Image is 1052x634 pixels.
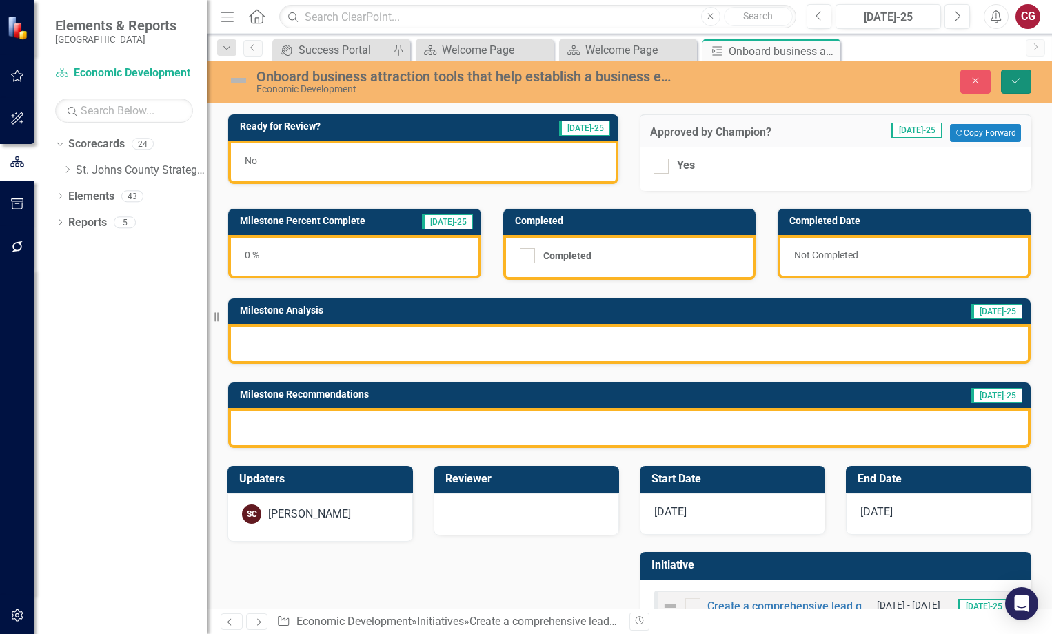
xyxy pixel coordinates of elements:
h3: Start Date [651,473,818,485]
div: Economic Development [256,84,672,94]
h3: Milestone Recommendations [240,389,797,400]
span: [DATE] [860,505,893,518]
div: 43 [121,190,143,202]
img: ClearPoint Strategy [6,15,31,40]
div: Onboard business attraction tools that help establish a business engagement procedure [729,43,837,60]
span: Elements & Reports [55,17,176,34]
div: Success Portal [299,41,390,59]
h3: Reviewer [445,473,612,485]
h3: End Date [858,473,1024,485]
input: Search ClearPoint... [279,5,796,29]
a: Elements [68,189,114,205]
h3: Completed [515,216,749,226]
div: Welcome Page [442,41,550,59]
a: Economic Development [296,615,412,628]
h3: Completed Date [789,216,1024,226]
span: [DATE]-25 [559,121,610,136]
span: [DATE]-25 [971,388,1022,403]
h3: Milestone Analysis [240,305,721,316]
a: Create a comprehensive lead generation process for target industries [469,615,802,628]
div: 24 [132,139,154,150]
button: Copy Forward [950,124,1021,142]
button: Search [724,7,793,26]
span: [DATE]-25 [971,304,1022,319]
small: [GEOGRAPHIC_DATA] [55,34,176,45]
div: 5 [114,216,136,228]
button: [DATE]-25 [836,4,941,29]
div: [DATE]-25 [840,9,936,25]
div: [PERSON_NAME] [268,507,351,522]
img: Not Defined [662,597,678,614]
div: » » » [276,614,619,630]
a: Welcome Page [419,41,550,59]
h3: Updaters [239,473,406,485]
span: Search [743,10,773,21]
span: [DATE] [654,505,687,518]
h3: Approved by Champion? [650,126,829,139]
div: Onboard business attraction tools that help establish a business engagement procedure [256,69,672,84]
span: [DATE]-25 [422,214,473,229]
a: Initiatives [417,615,464,628]
div: Welcome Page [585,41,694,59]
button: CG [1015,4,1040,29]
small: [DATE] - [DATE] [877,599,940,612]
input: Search Below... [55,99,193,123]
div: Open Intercom Messenger [1005,587,1038,620]
a: St. Johns County Strategic Plan [76,163,207,178]
a: Scorecards [68,136,125,152]
a: Success Portal [276,41,390,59]
div: SC [242,504,261,524]
a: Economic Development [55,65,193,81]
span: [DATE]-25 [958,599,1009,614]
div: 0 % [228,235,481,278]
span: No [245,155,257,166]
a: Reports [68,215,107,231]
h3: Ready for Review? [240,121,465,132]
img: Not Defined [227,70,250,92]
div: Not Completed [778,235,1031,278]
span: [DATE]-25 [891,123,942,138]
h3: Initiative [651,559,1024,571]
div: Yes [677,158,695,174]
h3: Milestone Percent Complete [240,216,405,226]
a: Welcome Page [563,41,694,59]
